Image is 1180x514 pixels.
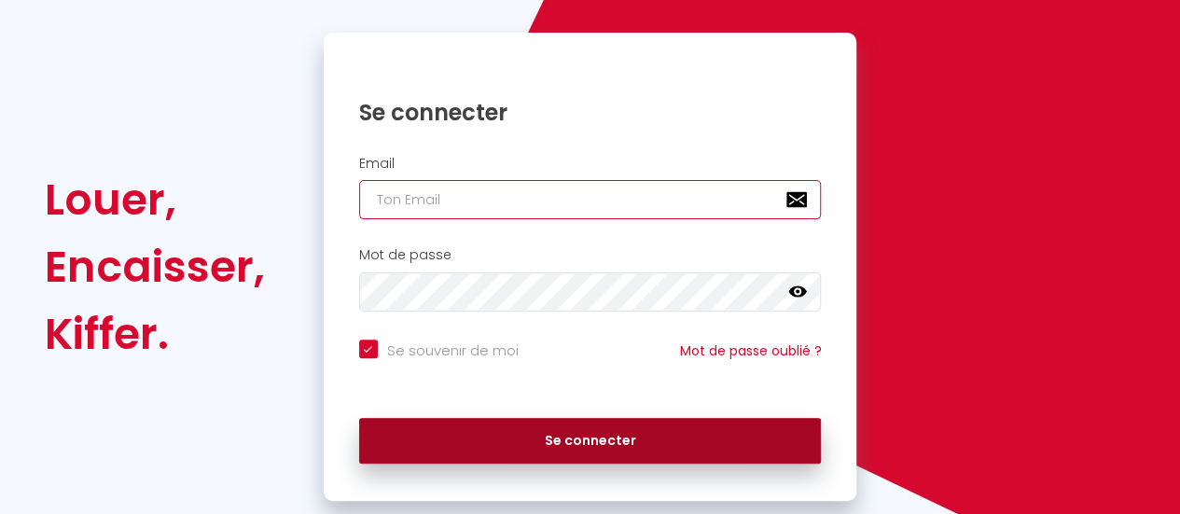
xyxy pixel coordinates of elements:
[359,247,822,263] h2: Mot de passe
[359,418,822,465] button: Se connecter
[45,166,265,233] div: Louer,
[359,98,822,127] h1: Se connecter
[45,300,265,368] div: Kiffer.
[45,233,265,300] div: Encaisser,
[679,341,821,360] a: Mot de passe oublié ?
[359,156,822,172] h2: Email
[359,180,822,219] input: Ton Email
